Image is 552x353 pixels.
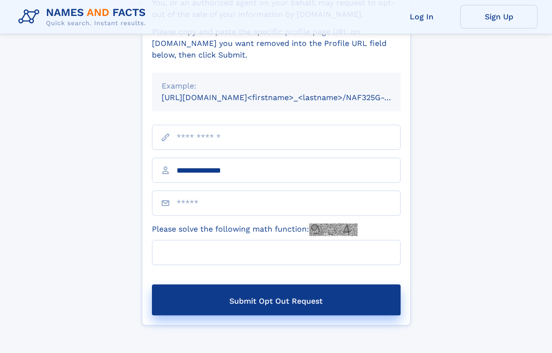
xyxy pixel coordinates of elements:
[152,284,401,315] button: Submit Opt Out Request
[15,4,154,30] img: Logo Names and Facts
[460,5,537,29] a: Sign Up
[162,80,391,92] div: Example:
[383,5,460,29] a: Log In
[152,223,358,236] label: Please solve the following math function:
[162,93,419,102] small: [URL][DOMAIN_NAME]<firstname>_<lastname>/NAF325G-xxxxxxxx
[152,26,401,61] div: Please copy and paste the specific profile page URL on [DOMAIN_NAME] you want removed into the Pr...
